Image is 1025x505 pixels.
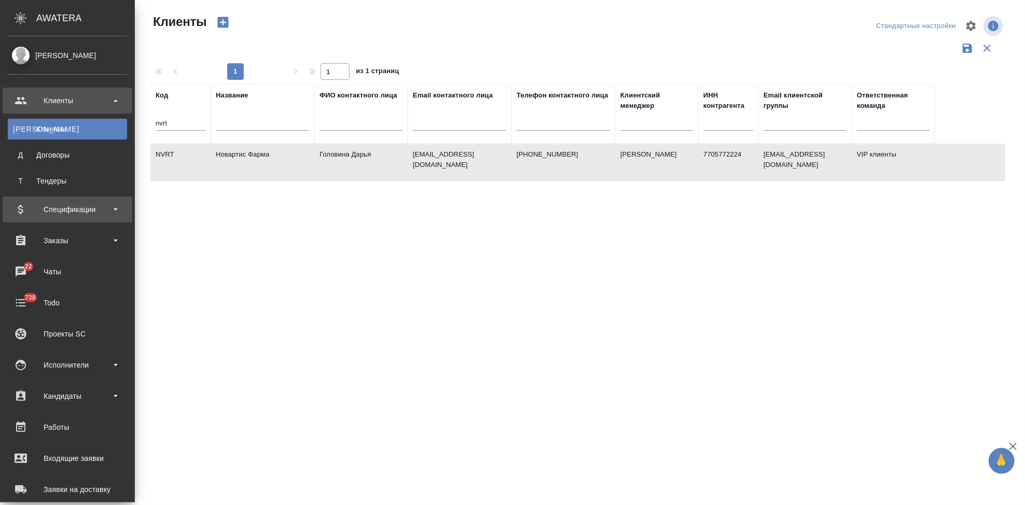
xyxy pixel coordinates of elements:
a: ДДоговоры [8,145,127,165]
button: Создать [211,13,236,31]
div: AWATERA [36,8,135,29]
a: 22Чаты [3,259,132,285]
td: 7705772224 [698,144,758,180]
div: Email клиентской группы [764,90,847,111]
div: Email контактного лица [413,90,493,101]
div: Спецификации [8,202,127,217]
p: [PHONE_NUMBER] [517,149,610,160]
a: Входящие заявки [3,445,132,471]
div: split button [874,18,959,34]
div: Чаты [8,264,127,279]
span: из 1 страниц [356,65,399,80]
div: Код [156,90,168,101]
div: Клиенты [8,93,127,108]
span: Клиенты [150,13,206,30]
div: Исполнители [8,357,127,373]
span: 22 [19,261,38,272]
td: [EMAIL_ADDRESS][DOMAIN_NAME] [758,144,852,180]
a: Проекты SC [3,321,132,347]
td: VIP клиенты [852,144,935,180]
a: ТТендеры [8,171,127,191]
p: [EMAIL_ADDRESS][DOMAIN_NAME] [413,149,506,170]
a: [PERSON_NAME]Клиенты [8,119,127,139]
div: Входящие заявки [8,451,127,466]
div: Название [216,90,248,101]
td: Новартис Фарма [211,144,314,180]
div: ИНН контрагента [703,90,753,111]
a: 738Todo [3,290,132,316]
div: Ответственная команда [857,90,930,111]
span: 738 [19,292,42,303]
button: Сбросить фильтры [977,38,997,58]
div: Тендеры [13,176,122,186]
a: Работы [3,414,132,440]
div: Работы [8,419,127,435]
td: NVRT [150,144,211,180]
td: Головина Дарья [314,144,408,180]
span: 🙏 [993,450,1010,472]
span: Посмотреть информацию [984,16,1005,36]
div: Заказы [8,233,127,248]
div: Договоры [13,150,122,160]
div: Заявки на доставку [8,482,127,497]
div: [PERSON_NAME] [8,50,127,61]
div: Клиентский менеджер [620,90,693,111]
div: Проекты SC [8,326,127,342]
button: Сохранить фильтры [958,38,977,58]
span: Настроить таблицу [959,13,984,38]
a: Заявки на доставку [3,476,132,502]
button: 🙏 [989,448,1015,474]
div: Телефон контактного лица [517,90,608,101]
div: Клиенты [13,124,122,134]
div: Кандидаты [8,388,127,404]
div: ФИО контактного лица [320,90,397,101]
div: Todo [8,295,127,311]
td: [PERSON_NAME] [615,144,698,180]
